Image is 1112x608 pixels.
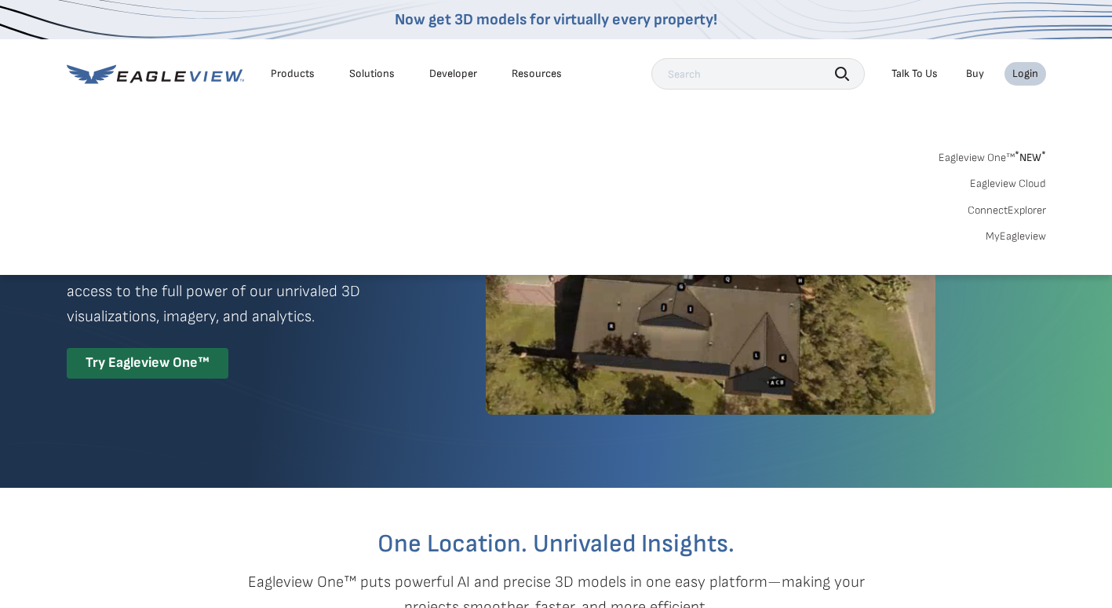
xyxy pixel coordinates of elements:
input: Search [651,58,865,90]
a: Eagleview One™*NEW* [939,146,1046,164]
div: Products [271,67,315,81]
h2: One Location. Unrivaled Insights. [78,532,1034,557]
div: Solutions [349,67,395,81]
div: Resources [512,67,562,81]
div: Talk To Us [891,67,938,81]
div: Login [1012,67,1038,81]
a: Eagleview Cloud [970,177,1046,191]
div: Try Eagleview One™ [67,348,228,379]
a: ConnectExplorer [968,203,1046,218]
span: NEW [1015,151,1046,164]
a: Now get 3D models for virtually every property! [395,10,717,29]
p: A premium digital experience that provides seamless access to the full power of our unrivaled 3D ... [67,254,429,329]
a: Developer [429,67,477,81]
a: MyEagleview [986,229,1046,244]
a: Buy [966,67,984,81]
